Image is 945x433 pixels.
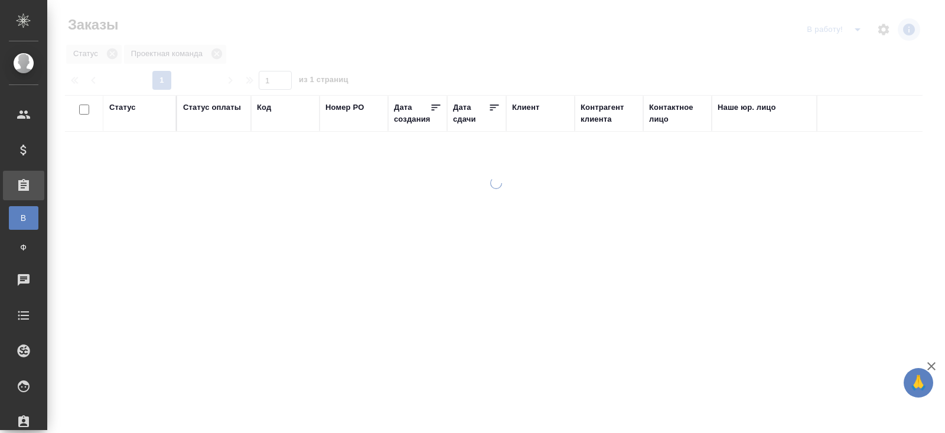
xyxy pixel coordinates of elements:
[15,242,32,253] span: Ф
[325,102,364,113] div: Номер PO
[183,102,241,113] div: Статус оплаты
[718,102,776,113] div: Наше юр. лицо
[908,370,928,395] span: 🙏
[15,212,32,224] span: В
[453,102,488,125] div: Дата сдачи
[904,368,933,398] button: 🙏
[109,102,136,113] div: Статус
[257,102,271,113] div: Код
[581,102,637,125] div: Контрагент клиента
[649,102,706,125] div: Контактное лицо
[512,102,539,113] div: Клиент
[9,236,38,259] a: Ф
[9,206,38,230] a: В
[394,102,430,125] div: Дата создания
